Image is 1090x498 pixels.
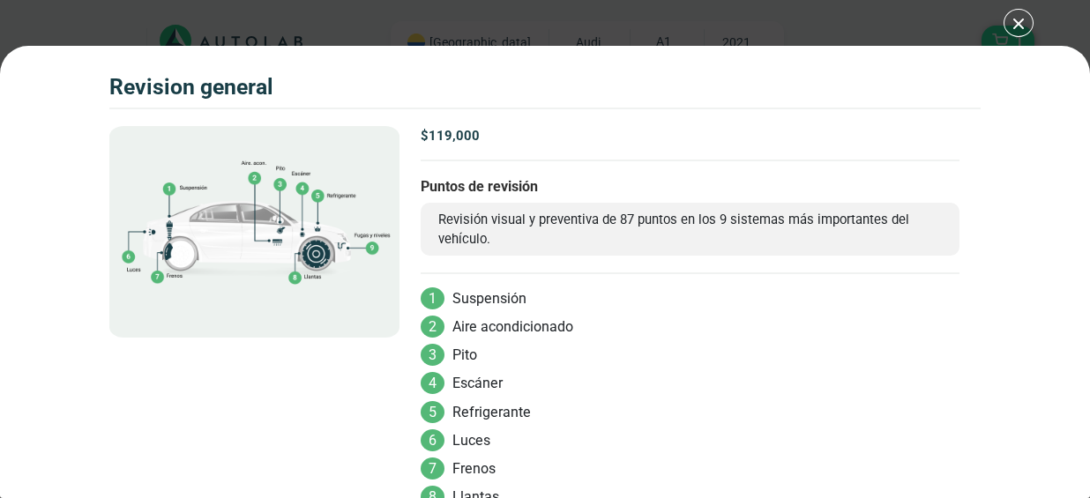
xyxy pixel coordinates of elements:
span: 1 [421,287,444,309]
h3: Puntos de revisión [421,178,959,195]
li: Suspensión [421,288,959,309]
p: $ 119,000 [421,126,959,145]
li: Escáner [421,373,959,394]
li: Frenos [421,458,959,479]
li: Aire acondicionado [421,316,959,338]
li: Refrigerante [421,402,959,423]
h3: REVISION GENERAL [109,74,273,100]
li: Pito [421,345,959,366]
span: 7 [421,457,444,479]
span: 3 [421,344,444,366]
p: Revisión visual y preventiva de 87 puntos en los 9 sistemas más importantes del vehículo. [438,210,942,249]
li: Luces [421,430,959,451]
span: 2 [421,316,444,338]
span: 5 [421,401,444,423]
span: 6 [421,429,444,451]
span: 4 [421,372,444,394]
